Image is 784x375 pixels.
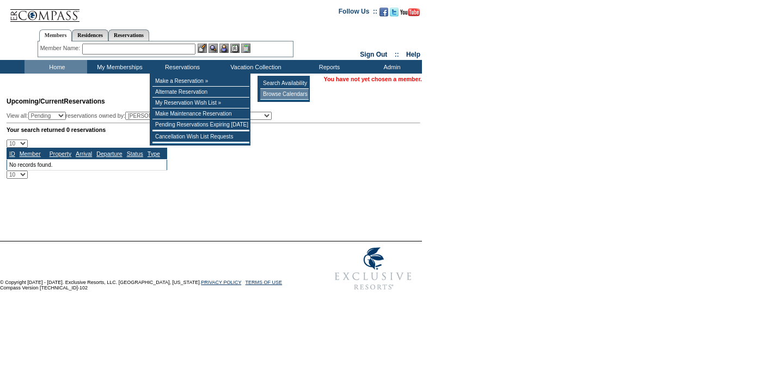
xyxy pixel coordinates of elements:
div: Your search returned 0 reservations [7,126,420,133]
span: :: [395,51,399,58]
td: My Reservation Wish List » [152,98,249,108]
td: Cancellation Wish List Requests [152,131,249,142]
td: Make Maintenance Reservation [152,108,249,119]
td: Search Availability [260,78,309,89]
img: Become our fan on Facebook [379,8,388,16]
td: Reservations [150,60,212,74]
img: Exclusive Resorts [324,241,422,296]
a: Help [406,51,420,58]
a: Departure [96,150,122,157]
a: Arrival [76,150,92,157]
td: Alternate Reservation [152,87,249,98]
td: No records found. [7,159,167,170]
a: ID [9,150,15,157]
div: Member Name: [40,44,82,53]
td: Follow Us :: [339,7,377,20]
td: Vacation Collection [212,60,297,74]
img: Subscribe to our YouTube Channel [400,8,420,16]
td: Pending Reservations Expiring [DATE] [152,119,249,130]
td: Admin [359,60,422,74]
span: Upcoming/Current [7,98,64,105]
a: PRIVACY POLICY [201,280,241,285]
img: Follow us on Twitter [390,8,399,16]
a: Follow us on Twitter [390,11,399,17]
a: TERMS OF USE [246,280,283,285]
img: b_edit.gif [198,44,207,53]
td: Home [24,60,87,74]
a: Residences [72,29,108,41]
a: Property [50,150,71,157]
img: b_calculator.gif [241,44,250,53]
a: Member [20,150,41,157]
a: Type [148,150,160,157]
a: Members [39,29,72,41]
a: Reservations [108,29,149,41]
td: My Memberships [87,60,150,74]
a: Sign Out [360,51,387,58]
img: Reservations [230,44,240,53]
a: Become our fan on Facebook [379,11,388,17]
td: Reports [297,60,359,74]
img: Impersonate [219,44,229,53]
a: Subscribe to our YouTube Channel [400,11,420,17]
div: View all: reservations owned by: [7,112,277,120]
td: Make a Reservation » [152,76,249,87]
span: You have not yet chosen a member. [324,76,422,82]
img: View [209,44,218,53]
td: Browse Calendars [260,89,309,100]
a: Status [127,150,143,157]
span: Reservations [7,98,105,105]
